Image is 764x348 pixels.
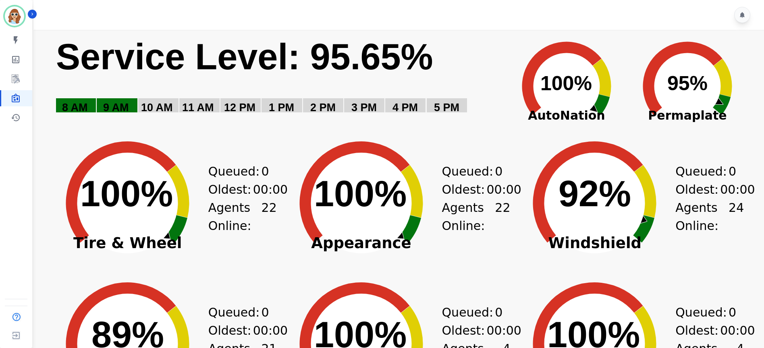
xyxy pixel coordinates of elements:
div: Oldest: [675,180,736,199]
span: 00:00 [253,180,288,199]
text: 11 AM [182,101,214,114]
div: Agents Online: [208,199,277,235]
div: Oldest: [675,321,736,340]
svg: Service Level: 0% [55,35,501,126]
text: 3 PM [351,101,377,114]
text: 92% [558,174,631,214]
div: Queued: [208,303,269,321]
span: 24 [729,199,744,235]
span: 00:00 [720,321,755,340]
text: 5 PM [434,101,459,114]
text: 12 PM [224,101,255,114]
text: 95% [667,72,708,95]
div: Queued: [675,162,736,180]
span: Tire & Wheel [47,239,208,247]
span: 00:00 [720,180,755,199]
span: AutoNation [506,106,627,124]
div: Queued: [442,162,502,180]
span: 00:00 [486,321,521,340]
text: 100% [314,174,407,214]
div: Oldest: [208,321,269,340]
div: Queued: [208,162,269,180]
text: 100% [540,72,592,95]
span: 22 [262,199,277,235]
text: 8 AM [62,101,88,114]
span: 0 [729,162,736,180]
span: 00:00 [253,321,288,340]
span: 0 [729,303,736,321]
div: Agents Online: [675,199,744,235]
text: 100% [80,174,173,214]
span: Permaplate [627,106,748,124]
span: 0 [495,303,502,321]
span: 0 [261,303,269,321]
span: 00:00 [486,180,521,199]
span: Appearance [281,239,442,247]
img: Bordered avatar [5,6,24,26]
div: Oldest: [442,321,502,340]
text: 10 AM [141,101,173,114]
text: Service Level: 95.65% [56,37,433,77]
div: Queued: [675,303,736,321]
span: 22 [495,199,510,235]
text: 4 PM [392,101,418,114]
span: 0 [495,162,502,180]
div: Agents Online: [442,199,511,235]
div: Oldest: [442,180,502,199]
text: 9 AM [103,101,129,114]
div: Oldest: [208,180,269,199]
div: Queued: [442,303,502,321]
text: 2 PM [310,101,336,114]
span: 0 [261,162,269,180]
span: Windshield [514,239,675,247]
text: 1 PM [269,101,294,114]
